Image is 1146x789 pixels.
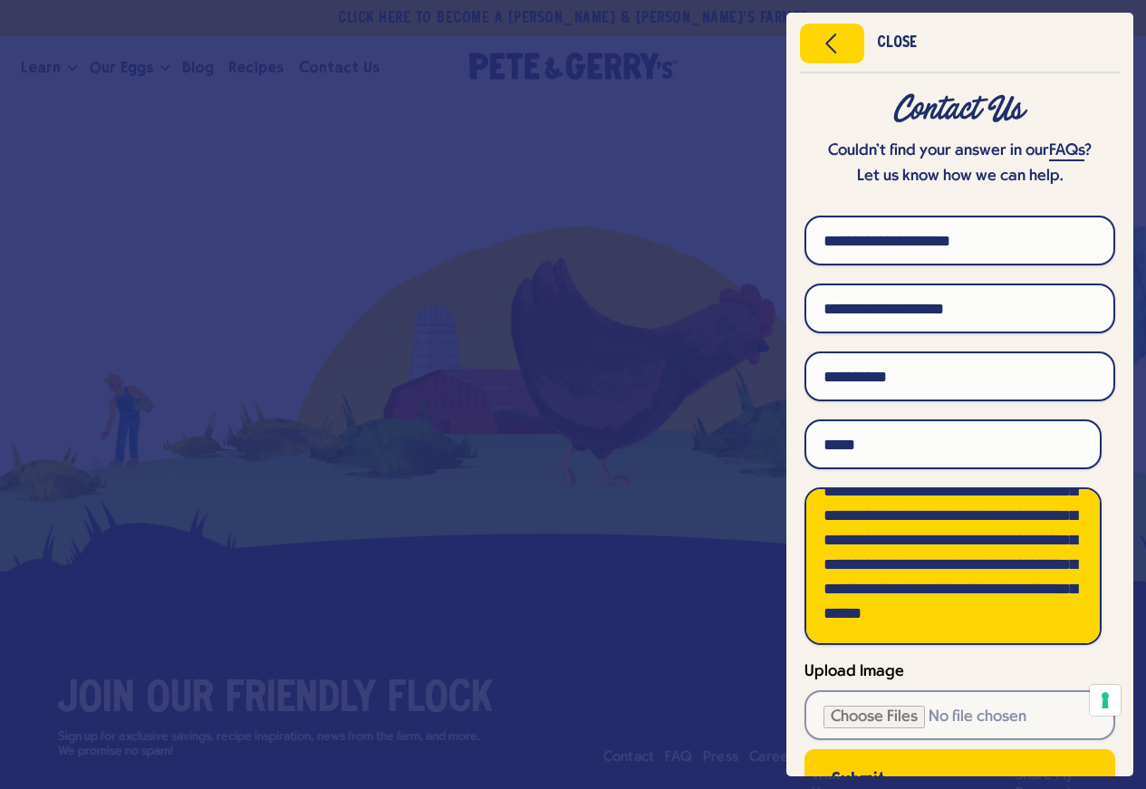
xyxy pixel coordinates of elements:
[804,164,1115,189] p: Let us know how we can help.
[800,24,864,63] button: Close menu
[804,93,1115,126] div: Contact Us
[804,663,904,680] span: Upload Image
[804,139,1115,164] p: Couldn’t find your answer in our ?
[832,775,884,787] span: Submit
[877,37,917,50] div: Close
[1049,142,1084,161] a: FAQs
[1090,685,1121,716] button: Your consent preferences for tracking technologies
